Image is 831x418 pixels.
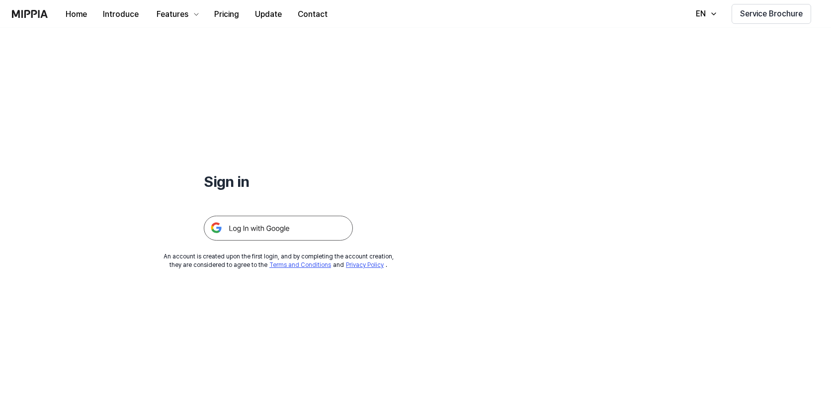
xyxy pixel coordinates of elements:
[247,4,290,24] button: Update
[732,4,811,24] button: Service Brochure
[686,4,724,24] button: EN
[12,10,48,18] img: logo
[95,4,147,24] button: Introduce
[155,8,190,20] div: Features
[346,261,384,268] a: Privacy Policy
[247,0,290,28] a: Update
[694,8,708,20] div: EN
[58,4,95,24] button: Home
[204,171,353,192] h1: Sign in
[147,4,206,24] button: Features
[204,216,353,241] img: 구글 로그인 버튼
[290,4,335,24] button: Contact
[164,252,394,269] div: An account is created upon the first login, and by completing the account creation, they are cons...
[269,261,331,268] a: Terms and Conditions
[206,4,247,24] button: Pricing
